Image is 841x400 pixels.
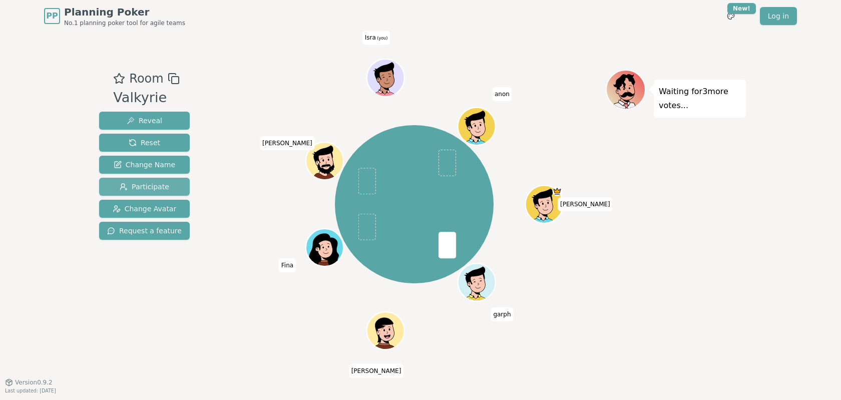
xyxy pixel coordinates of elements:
[99,178,190,196] button: Participate
[558,197,613,211] span: Click to change your name
[491,307,513,321] span: Click to change your name
[114,160,175,170] span: Change Name
[368,60,403,96] button: Click to change your avatar
[129,70,163,88] span: Room
[727,3,756,14] div: New!
[722,7,740,25] button: New!
[113,204,177,214] span: Change Avatar
[362,31,390,45] span: Click to change your name
[120,182,169,192] span: Participate
[99,222,190,240] button: Request a feature
[15,378,53,386] span: Version 0.9.2
[5,378,53,386] button: Version0.9.2
[127,116,162,126] span: Reveal
[260,136,315,150] span: Click to change your name
[349,363,404,377] span: Click to change your name
[99,112,190,130] button: Reveal
[99,200,190,218] button: Change Avatar
[64,19,185,27] span: No.1 planning poker tool for agile teams
[64,5,185,19] span: Planning Poker
[113,70,125,88] button: Add as favourite
[113,88,179,108] div: Valkyrie
[376,36,388,41] span: (you)
[760,7,797,25] a: Log in
[279,258,296,272] span: Click to change your name
[492,87,512,101] span: Click to change your name
[99,156,190,174] button: Change Name
[99,134,190,152] button: Reset
[659,85,741,113] p: Waiting for 3 more votes...
[44,5,185,27] a: PPPlanning PokerNo.1 planning poker tool for agile teams
[107,226,182,236] span: Request a feature
[5,388,56,393] span: Last updated: [DATE]
[46,10,58,22] span: PP
[552,186,562,196] span: Maanya is the host
[129,138,160,148] span: Reset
